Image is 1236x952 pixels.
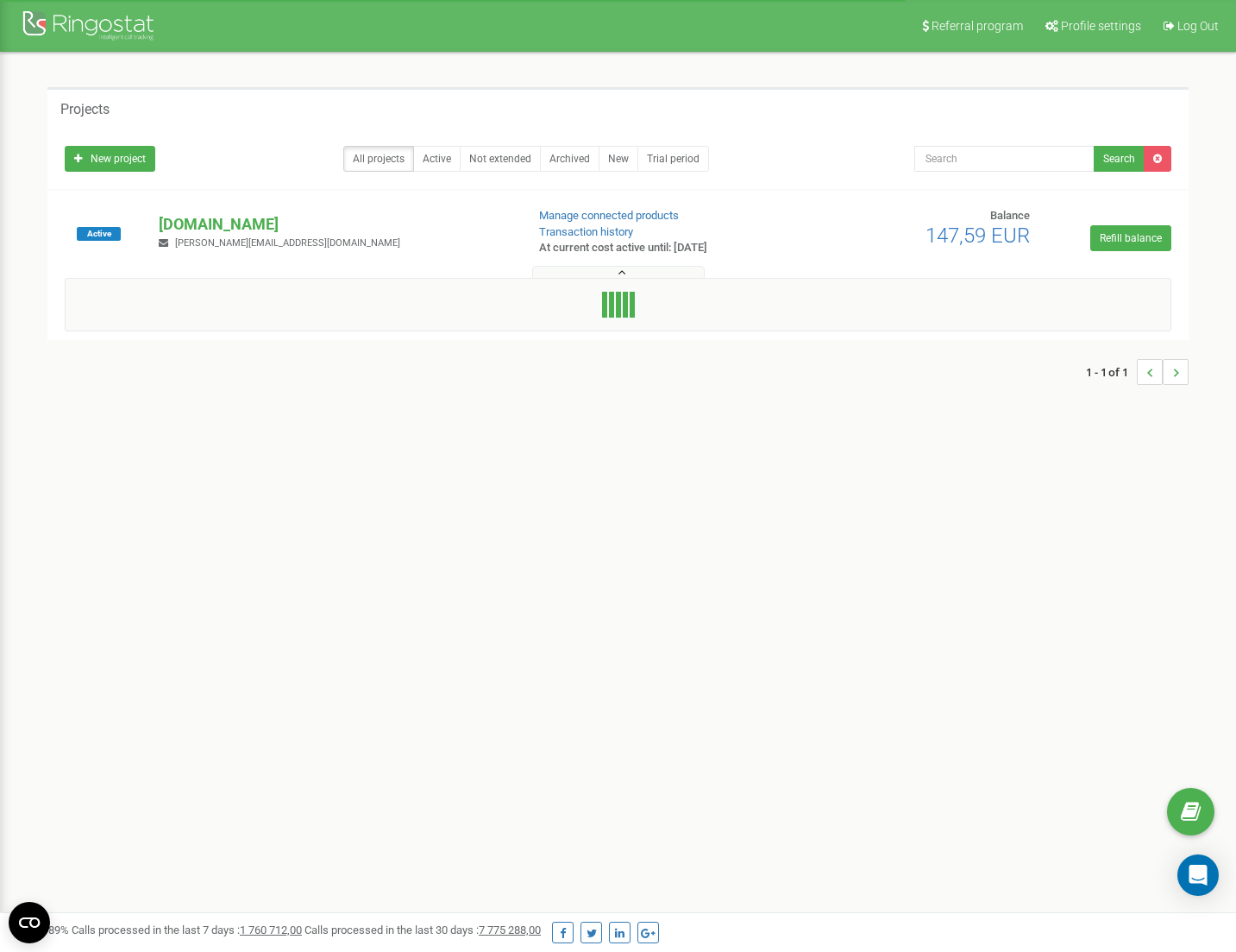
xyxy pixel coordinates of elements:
[932,19,1023,33] span: Referral program
[1177,19,1219,33] span: Log Out
[539,240,796,256] p: At current cost active until: [DATE]
[1090,225,1171,251] a: Refill balance
[540,146,599,172] a: Archived
[77,227,121,241] span: Active
[304,924,541,936] span: Calls processed in the last 30 days :
[72,924,302,936] span: Calls processed in the last 7 days :
[990,209,1030,222] span: Balance
[914,146,1095,172] input: Search
[1086,359,1137,385] span: 1 - 1 of 1
[1177,854,1219,896] div: Open Intercom Messenger
[65,146,155,172] a: New project
[479,924,541,936] u: 7 775 288,00
[60,102,110,117] h5: Projects
[925,224,1030,248] span: 147,59 EUR
[240,924,302,936] u: 1 760 712,00
[1061,19,1141,33] span: Profile settings
[539,225,633,238] a: Transaction history
[159,213,511,236] p: [DOMAIN_NAME]
[413,146,461,172] a: Active
[1086,342,1189,402] nav: ...
[1094,146,1145,172] button: Search
[637,146,709,172] a: Trial period
[539,209,679,222] a: Manage connected products
[9,902,50,943] button: Open CMP widget
[343,146,414,172] a: All projects
[460,146,541,172] a: Not extended
[175,237,400,249] span: [PERSON_NAME][EMAIL_ADDRESS][DOMAIN_NAME]
[599,146,638,172] a: New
